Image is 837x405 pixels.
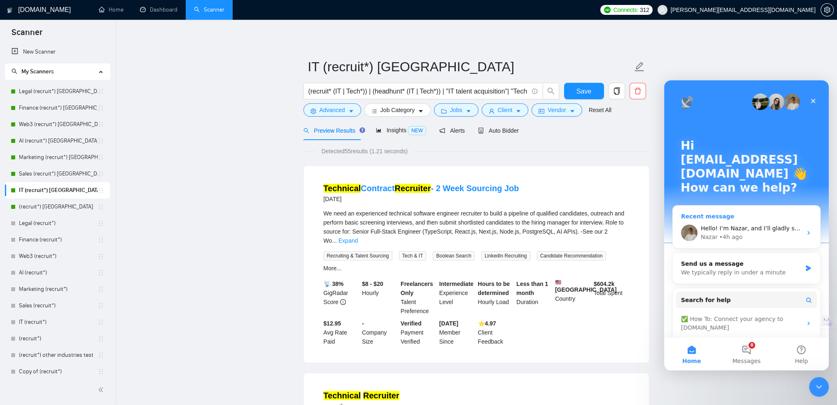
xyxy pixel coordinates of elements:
[98,352,104,358] span: holder
[439,281,473,287] b: Intermediate
[324,184,519,193] a: TechnicalContractRecruiter- 2 Week Sourcing Job
[98,220,104,227] span: holder
[380,105,415,115] span: Job Category
[98,204,104,210] span: holder
[5,330,110,347] li: (recruit*)
[348,108,354,114] span: caret-down
[12,231,153,255] div: ✅ How To: Connect your agency to [DOMAIN_NAME]
[8,172,156,204] div: Send us a messageWe typically reply in under a minute
[19,100,98,116] a: Finance (recruit*) [GEOGRAPHIC_DATA]
[19,149,98,166] a: Marketing (recruit*) [GEOGRAPHIC_DATA]
[324,391,399,400] a: Technical Recruiter
[18,278,37,283] span: Home
[434,103,478,117] button: folderJobscaret-down
[324,184,361,193] mark: Technical
[450,105,462,115] span: Jobs
[98,88,104,95] span: holder
[362,320,364,327] b: -
[363,391,399,400] mark: Recruiter
[481,251,530,260] span: LinkedIn Recruiting
[338,237,358,244] a: Expand
[376,127,382,133] span: area-chart
[660,7,665,13] span: user
[594,281,615,287] b: $ 604.2k
[99,6,124,13] a: homeHome
[98,269,104,276] span: holder
[630,87,646,95] span: delete
[399,251,427,260] span: Tech & IT
[516,281,548,296] b: Less than 1 month
[98,187,104,194] span: holder
[640,5,649,14] span: 312
[418,108,424,114] span: caret-down
[140,6,177,13] a: dashboardDashboard
[98,335,104,342] span: holder
[439,320,458,327] b: [DATE]
[476,279,515,316] div: Hourly Load
[5,133,110,149] li: AI (recruit*) Canada
[19,133,98,149] a: AI (recruit*) [GEOGRAPHIC_DATA]
[19,166,98,182] a: Sales (recruit*) [GEOGRAPHIC_DATA]
[634,61,645,72] span: edit
[592,279,631,316] div: Total Spent
[98,121,104,128] span: holder
[98,138,104,144] span: holder
[303,103,361,117] button: settingAdvancedcaret-down
[322,319,361,346] div: Avg Rate Paid
[613,5,638,14] span: Connects:
[324,391,361,400] mark: Technical
[629,83,646,99] button: delete
[821,3,834,16] button: setting
[532,89,537,94] span: info-circle
[809,377,829,397] iframe: Intercom live chat
[19,182,98,199] a: IT (recruit*) [GEOGRAPHIC_DATA]
[5,347,110,363] li: (recruit*) other industries test
[21,68,54,75] span: My Scanners
[98,302,104,309] span: holder
[408,126,426,135] span: NEW
[324,209,629,245] div: We need an experienced technical software engineer recruiter to build a pipeline of qualified can...
[19,83,98,100] a: Legal (recruit*) [GEOGRAPHIC_DATA]
[376,127,426,133] span: Insights
[68,278,97,283] span: Messages
[537,251,606,260] span: Candidate Recommendation
[324,320,341,327] b: $12.95
[19,248,98,265] a: Web3 (recruit*)
[98,386,106,394] span: double-left
[478,281,510,296] b: Hours to be determined
[555,279,617,293] b: [GEOGRAPHIC_DATA]
[322,279,361,316] div: GigRadar Score
[324,210,625,244] span: We need an experienced technical software engineer recruiter to build a pipeline of qualified can...
[371,108,377,114] span: bars
[98,286,104,293] span: holder
[12,68,17,74] span: search
[12,211,153,228] button: Search for help
[5,83,110,100] li: Legal (recruit*) Canada
[98,319,104,325] span: holder
[98,368,104,375] span: holder
[12,44,103,60] a: New Scanner
[821,7,833,13] span: setting
[324,194,519,204] div: [DATE]
[478,320,496,327] b: ⭐️ 4.97
[110,257,165,290] button: Help
[543,83,559,99] button: search
[37,145,430,151] span: Hello! I’m Nazar, and I’ll gladly support you with your request 😊 Please allow me a couple of min...
[19,330,98,347] a: (recruit*)
[589,105,611,115] a: Reset All
[324,251,392,260] span: Recruiting & Talent Sourcing
[609,83,625,99] button: copy
[7,4,13,17] img: logo
[401,281,433,296] b: Freelancers Only
[489,108,494,114] span: user
[19,281,98,297] a: Marketing (recruit*)
[19,265,98,281] a: AI (recruit*)
[476,319,515,346] div: Client Feedback
[19,199,98,215] a: (recruit*) [GEOGRAPHIC_DATA]
[5,363,110,380] li: Copy of (recruit*)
